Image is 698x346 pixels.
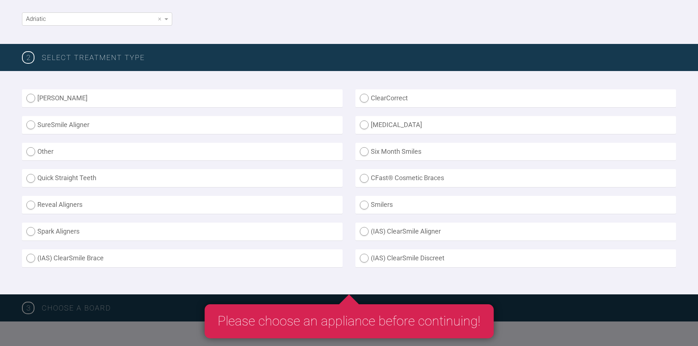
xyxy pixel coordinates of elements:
[22,116,343,134] label: SureSmile Aligner
[22,169,343,187] label: Quick Straight Teeth
[355,116,676,134] label: [MEDICAL_DATA]
[204,304,494,339] div: Please choose an appliance before continuing!
[355,223,676,241] label: (IAS) ClearSmile Aligner
[22,249,343,267] label: (IAS) ClearSmile Brace
[156,13,163,25] span: Clear value
[355,143,676,161] label: Six Month Smiles
[355,196,676,214] label: Smilers
[355,169,676,187] label: CFast® Cosmetic Braces
[26,15,46,22] span: Adriatic
[355,89,676,107] label: ClearCorrect
[22,223,343,241] label: Spark Aligners
[355,249,676,267] label: (IAS) ClearSmile Discreet
[42,52,676,63] h3: SELECT TREATMENT TYPE
[22,143,343,161] label: Other
[22,196,343,214] label: Reveal Aligners
[22,89,343,107] label: [PERSON_NAME]
[22,51,34,64] span: 2
[158,15,161,22] span: ×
